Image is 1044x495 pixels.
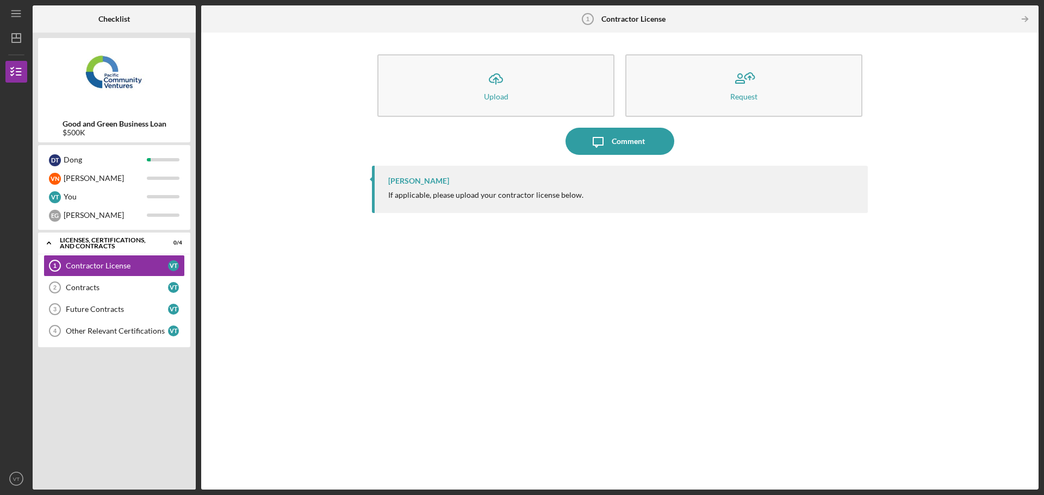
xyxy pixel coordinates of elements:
[66,327,168,335] div: Other Relevant Certifications
[53,262,57,269] tspan: 1
[388,177,449,185] div: [PERSON_NAME]
[64,206,147,224] div: [PERSON_NAME]
[64,187,147,206] div: You
[53,284,57,291] tspan: 2
[625,54,862,117] button: Request
[98,15,130,23] b: Checklist
[64,151,147,169] div: Dong
[43,320,185,342] a: 4Other Relevant CertificationsVT
[168,304,179,315] div: V T
[377,54,614,117] button: Upload
[43,298,185,320] a: 3Future ContractsVT
[5,468,27,490] button: VT
[49,210,61,222] div: E G
[63,128,166,137] div: $500K
[43,277,185,298] a: 2ContractsVT
[168,325,179,336] div: V T
[601,15,666,23] b: Contractor License
[168,282,179,293] div: V T
[66,261,168,270] div: Contractor License
[565,128,674,155] button: Comment
[586,16,589,22] tspan: 1
[60,237,155,249] div: Licenses, Certifications, and Contracts
[53,328,57,334] tspan: 4
[612,128,645,155] div: Comment
[66,305,168,314] div: Future Contracts
[49,173,61,185] div: V N
[49,154,61,166] div: D T
[168,260,179,271] div: V T
[484,92,508,101] div: Upload
[64,169,147,187] div: [PERSON_NAME]
[730,92,757,101] div: Request
[13,476,20,482] text: VT
[43,255,185,277] a: 1Contractor LicenseVT
[49,191,61,203] div: V T
[38,43,190,109] img: Product logo
[163,240,182,246] div: 0 / 4
[66,283,168,292] div: Contracts
[388,191,583,199] div: If applicable, please upload your contractor license below.
[63,120,166,128] b: Good and Green Business Loan
[53,306,57,312] tspan: 3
